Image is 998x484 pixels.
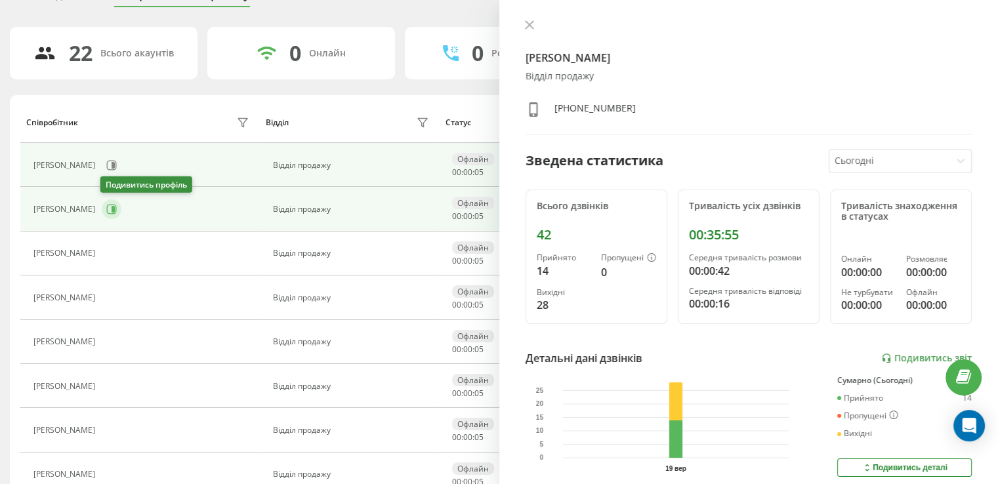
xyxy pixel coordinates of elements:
div: Офлайн [452,374,494,386]
div: Детальні дані дзвінків [526,350,642,366]
text: 25 [535,387,543,394]
div: 22 [69,41,93,66]
span: 05 [474,388,484,399]
div: 42 [537,227,656,243]
div: : : [452,345,484,354]
div: Тривалість знаходження в статусах [841,201,961,223]
div: Відділ продажу [273,382,432,391]
div: : : [452,300,484,310]
div: 00:35:55 [689,227,808,243]
text: 10 [535,427,543,434]
div: Офлайн [452,418,494,430]
div: Зведена статистика [526,151,663,171]
div: [PERSON_NAME] [33,337,98,346]
div: Відділ продажу [273,426,432,435]
div: Сумарно (Сьогодні) [837,376,972,385]
span: 05 [474,211,484,222]
div: Всього дзвінків [537,201,656,212]
div: Open Intercom Messenger [953,410,985,441]
span: 00 [463,255,472,266]
div: Офлайн [452,241,494,254]
div: Онлайн [309,48,346,59]
text: 19 вер [665,465,686,472]
a: Подивитись звіт [881,353,972,364]
div: : : [452,433,484,442]
div: Розмовляють [491,48,555,59]
div: Прийнято [537,253,591,262]
div: 00:00:00 [906,297,961,313]
span: 00 [452,255,461,266]
div: Відділ продажу [526,71,972,82]
div: Не турбувати [841,288,896,297]
span: 00 [463,211,472,222]
div: : : [452,256,484,266]
span: 00 [452,344,461,355]
div: : : [452,212,484,221]
div: 00:00:42 [689,263,808,279]
div: Прийнято [837,393,883,403]
div: Пропущені [837,411,898,421]
span: 00 [463,167,472,178]
div: 00:00:00 [906,264,961,280]
div: Подивитись деталі [862,462,947,473]
div: 00:00:16 [689,296,808,312]
div: 0 [472,41,484,66]
div: Середня тривалість відповіді [689,287,808,296]
span: 00 [452,388,461,399]
div: Відділ продажу [273,293,432,302]
div: Відділ продажу [273,249,432,258]
div: 28 [537,297,591,313]
div: Співробітник [26,118,78,127]
div: Відділ продажу [273,337,432,346]
div: Тривалість усіх дзвінків [689,201,808,212]
div: Відділ продажу [273,161,432,170]
div: Вихідні [537,288,591,297]
div: : : [452,389,484,398]
span: 00 [452,167,461,178]
div: Вихідні [837,429,872,438]
div: Офлайн [906,288,961,297]
div: Статус [446,118,471,127]
div: [PHONE_NUMBER] [554,102,636,121]
div: Відділ продажу [273,470,432,479]
span: 00 [452,432,461,443]
div: Офлайн [452,197,494,209]
div: [PERSON_NAME] [33,161,98,170]
span: 00 [463,344,472,355]
div: [PERSON_NAME] [33,426,98,435]
div: [PERSON_NAME] [33,249,98,258]
span: 05 [474,432,484,443]
text: 15 [535,414,543,421]
div: Онлайн [841,254,896,264]
span: 00 [463,388,472,399]
div: 0 [601,264,656,280]
div: Офлайн [452,285,494,298]
div: Відділ продажу [273,205,432,214]
div: Подивитись профіль [100,176,192,193]
text: 0 [539,454,543,461]
div: Офлайн [452,153,494,165]
div: Всього акаунтів [100,48,174,59]
span: 00 [463,432,472,443]
span: 05 [474,299,484,310]
div: [PERSON_NAME] [33,382,98,391]
div: Розмовляє [906,254,961,264]
span: 05 [474,167,484,178]
div: Офлайн [452,330,494,342]
div: Пропущені [601,253,656,264]
div: [PERSON_NAME] [33,293,98,302]
div: 00:00:00 [841,264,896,280]
div: Офлайн [452,462,494,475]
text: 20 [535,400,543,407]
div: 00:00:00 [841,297,896,313]
span: 00 [452,299,461,310]
div: 14 [963,393,972,403]
span: 05 [474,255,484,266]
div: [PERSON_NAME] [33,205,98,214]
div: Відділ [266,118,289,127]
button: Подивитись деталі [837,458,972,477]
div: [PERSON_NAME] [33,470,98,479]
div: Середня тривалість розмови [689,253,808,262]
span: 05 [474,344,484,355]
span: 00 [452,211,461,222]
